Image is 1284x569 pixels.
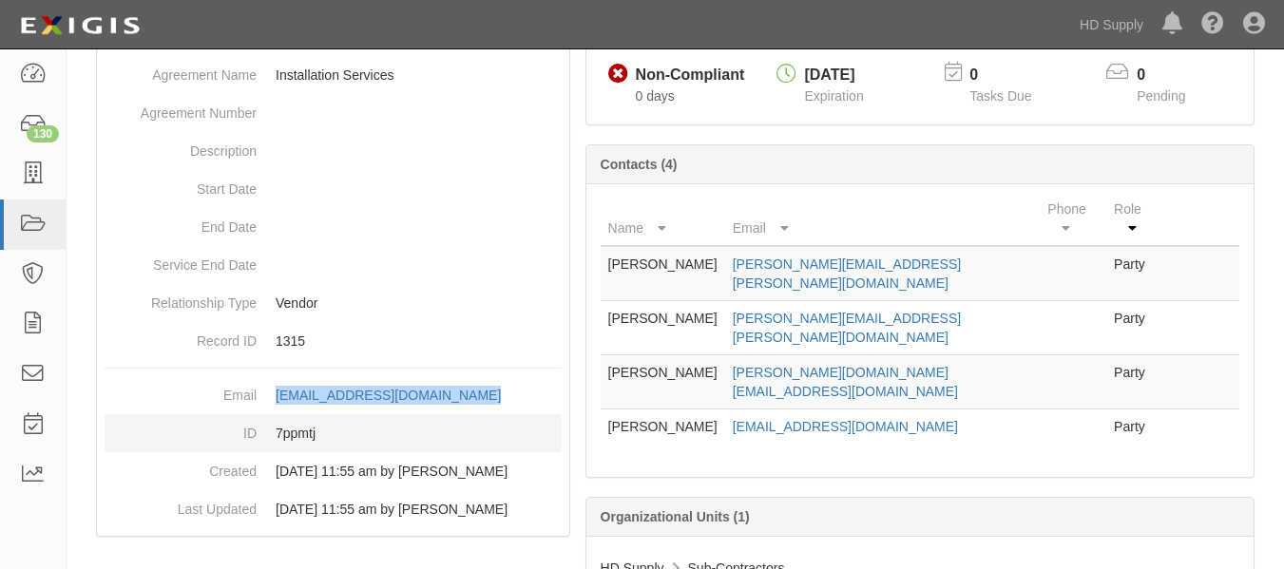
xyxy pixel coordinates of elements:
[105,284,562,322] dd: Vendor
[105,322,257,351] dt: Record ID
[733,365,958,399] a: [PERSON_NAME][DOMAIN_NAME][EMAIL_ADDRESS][DOMAIN_NAME]
[1106,192,1163,246] th: Role
[969,65,1055,86] p: 0
[1106,409,1163,445] td: Party
[601,409,725,445] td: [PERSON_NAME]
[733,256,961,291] a: [PERSON_NAME][EMAIL_ADDRESS][PERSON_NAME][DOMAIN_NAME]
[601,192,725,246] th: Name
[1040,192,1106,246] th: Phone
[105,490,562,528] dd: [DATE] 11:55 am by [PERSON_NAME]
[105,414,257,443] dt: ID
[1137,88,1185,104] span: Pending
[27,125,59,142] div: 130
[601,157,678,172] b: Contacts (4)
[105,452,562,490] dd: [DATE] 11:55 am by [PERSON_NAME]
[733,311,961,345] a: [PERSON_NAME][EMAIL_ADDRESS][PERSON_NAME][DOMAIN_NAME]
[1106,355,1163,409] td: Party
[105,284,257,313] dt: Relationship Type
[14,9,145,43] img: logo-5460c22ac91f19d4615b14bd174203de0afe785f0fc80cf4dbbc73dc1793850b.png
[105,452,257,481] dt: Created
[276,386,501,405] div: [EMAIL_ADDRESS][DOMAIN_NAME]
[105,132,257,161] dt: Description
[105,170,257,199] dt: Start Date
[608,65,628,85] i: Non-Compliant
[1106,246,1163,301] td: Party
[105,414,562,452] dd: 7ppmtj
[105,208,257,237] dt: End Date
[725,192,1041,246] th: Email
[969,88,1031,104] span: Tasks Due
[1201,13,1224,36] i: Help Center - Complianz
[601,355,725,409] td: [PERSON_NAME]
[1070,6,1153,44] a: HD Supply
[1106,301,1163,355] td: Party
[105,376,257,405] dt: Email
[601,246,725,301] td: [PERSON_NAME]
[636,65,745,86] div: Non-Compliant
[105,56,257,85] dt: Agreement Name
[276,332,562,351] p: 1315
[636,88,675,104] span: Since 09/22/2025
[733,419,958,434] a: [EMAIL_ADDRESS][DOMAIN_NAME]
[105,56,562,94] dd: Installation Services
[105,490,257,519] dt: Last Updated
[601,509,750,524] b: Organizational Units (1)
[804,65,863,86] div: [DATE]
[1137,65,1209,86] p: 0
[804,88,863,104] span: Expiration
[105,94,257,123] dt: Agreement Number
[105,246,257,275] dt: Service End Date
[276,388,522,403] a: [EMAIL_ADDRESS][DOMAIN_NAME]
[601,301,725,355] td: [PERSON_NAME]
